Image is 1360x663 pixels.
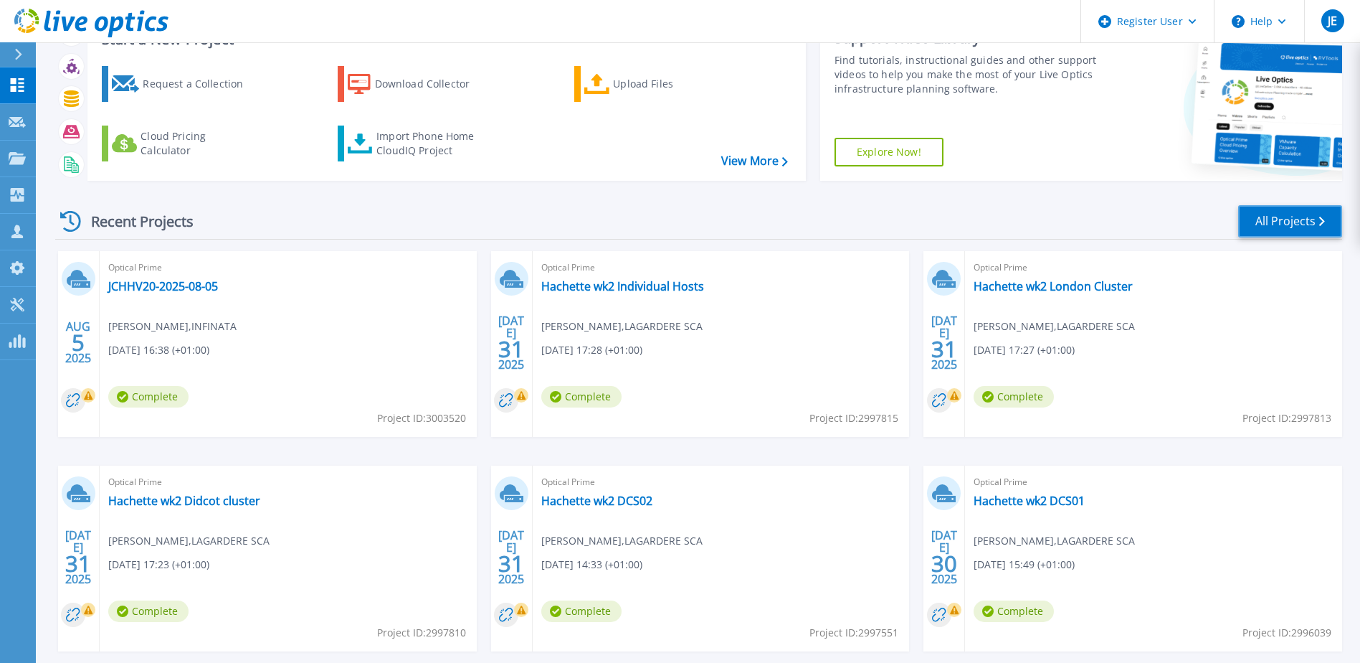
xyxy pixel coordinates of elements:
span: Optical Prime [974,474,1333,490]
span: Optical Prime [108,260,468,276]
span: Complete [974,386,1054,408]
a: Hachette wk2 DCS01 [974,494,1085,508]
span: [DATE] 14:33 (+01:00) [541,557,642,573]
div: AUG 2025 [65,316,92,369]
a: Hachette wk2 DCS02 [541,494,652,508]
span: Complete [108,386,189,408]
a: Hachette wk2 London Cluster [974,279,1133,293]
a: Upload Files [574,66,734,102]
span: JE [1328,15,1337,27]
span: 31 [65,558,91,570]
span: 5 [72,337,85,349]
span: Optical Prime [108,474,468,490]
span: [PERSON_NAME] , LAGARDERE SCA [974,319,1135,334]
span: Project ID: 3003520 [377,410,466,426]
div: [DATE] 2025 [931,531,958,583]
a: JCHHV20-2025-08-05 [108,279,218,293]
span: [PERSON_NAME] , LAGARDERE SCA [974,533,1135,549]
span: Complete [108,601,189,622]
a: Explore Now! [834,138,943,166]
div: Cloud Pricing Calculator [141,129,255,158]
a: View More [721,154,788,168]
a: Download Collector [338,66,498,102]
a: Request a Collection [102,66,262,102]
div: [DATE] 2025 [65,531,92,583]
span: Project ID: 2997815 [809,410,898,426]
div: [DATE] 2025 [498,316,525,369]
span: 31 [498,558,524,570]
span: Optical Prime [974,260,1333,276]
span: Optical Prime [541,260,901,276]
h3: Start a New Project [102,32,787,47]
span: [PERSON_NAME] , LAGARDERE SCA [541,319,703,334]
span: Project ID: 2996039 [1242,625,1331,641]
span: [DATE] 17:28 (+01:00) [541,342,642,358]
span: 30 [931,558,957,570]
span: Optical Prime [541,474,901,490]
span: Complete [541,386,622,408]
span: Project ID: 2997813 [1242,410,1331,426]
span: [DATE] 17:23 (+01:00) [108,557,209,573]
span: Project ID: 2997551 [809,625,898,641]
span: [PERSON_NAME] , LAGARDERE SCA [541,533,703,549]
div: Upload Files [613,70,728,98]
div: Request a Collection [143,70,257,98]
span: [DATE] 15:49 (+01:00) [974,557,1075,573]
span: 31 [498,343,524,355]
a: Hachette wk2 Didcot cluster [108,494,260,508]
span: [DATE] 16:38 (+01:00) [108,342,209,358]
div: [DATE] 2025 [931,316,958,369]
a: All Projects [1238,205,1342,238]
div: Recent Projects [55,204,213,239]
div: [DATE] 2025 [498,531,525,583]
span: Complete [974,601,1054,622]
span: Project ID: 2997810 [377,625,466,641]
a: Hachette wk2 Individual Hosts [541,279,704,293]
a: Cloud Pricing Calculator [102,126,262,161]
div: Download Collector [375,70,490,98]
span: Complete [541,601,622,622]
span: [DATE] 17:27 (+01:00) [974,342,1075,358]
div: Import Phone Home CloudIQ Project [376,129,488,158]
span: [PERSON_NAME] , LAGARDERE SCA [108,533,270,549]
span: [PERSON_NAME] , INFINATA [108,319,237,334]
div: Find tutorials, instructional guides and other support videos to help you make the most of your L... [834,53,1100,96]
span: 31 [931,343,957,355]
